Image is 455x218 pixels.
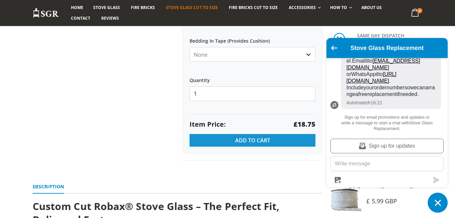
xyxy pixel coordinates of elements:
span: Stove Glass [93,5,120,10]
strong: £18.75 [293,120,315,129]
span: Fire Bricks Cut To Size [229,5,278,10]
span: Item Price: [190,120,226,129]
a: Home [66,2,88,13]
a: Contact [66,13,95,24]
a: Fire Bricks [126,2,160,13]
a: Fire Bricks Cut To Size [224,2,283,13]
a: Stove Glass [88,2,125,13]
button: Add to Cart [190,134,315,147]
span: Add to Cart [235,137,270,144]
a: About us [356,2,387,13]
a: Reviews [96,13,124,24]
span: 0 [417,8,422,13]
inbox-online-store-chat: Shopify online store chat [324,38,450,213]
label: Quantity [190,72,315,84]
a: Accessories [284,2,324,13]
span: About us [361,5,382,10]
span: Reviews [101,15,119,21]
span: Accessories [289,5,316,10]
a: 0 [409,7,422,20]
span: Home [71,5,83,10]
label: Bedding In Tape (Provides Cushion) [190,32,315,44]
span: How To [330,5,347,10]
a: Stove Glass Cut To Size [161,2,223,13]
h3: SAME DAY DISPATCH On orders made before 2pm [357,31,422,46]
a: How To [325,2,355,13]
span: Fire Bricks [131,5,155,10]
span: Stove Glass Cut To Size [166,5,218,10]
img: Stove Glass Replacement [33,8,59,19]
span: Contact [71,15,90,21]
a: Description [33,180,64,194]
